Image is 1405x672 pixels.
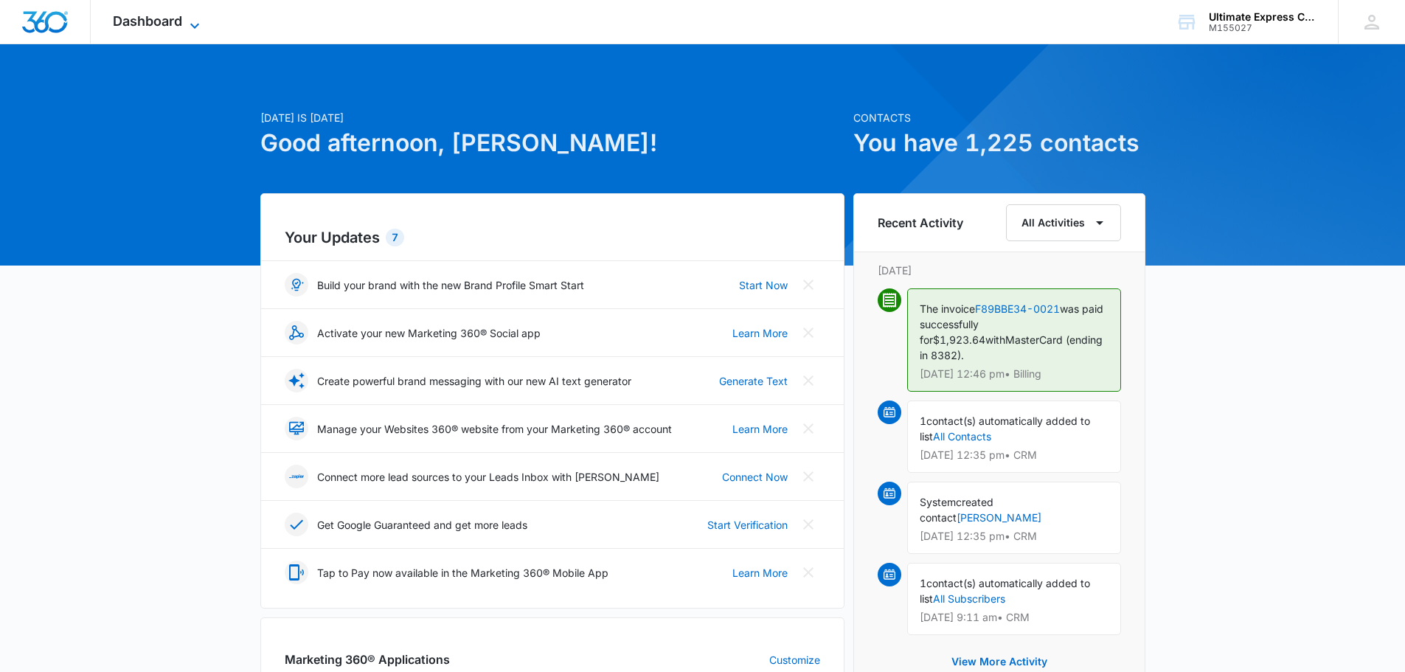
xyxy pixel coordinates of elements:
[317,421,672,437] p: Manage your Websites 360® website from your Marketing 360® account
[797,513,820,536] button: Close
[975,302,1060,315] a: F89BBE34-0021
[920,496,956,508] span: System
[797,273,820,297] button: Close
[797,561,820,584] button: Close
[797,465,820,488] button: Close
[920,496,993,524] span: created contact
[1209,11,1316,23] div: account name
[707,517,788,533] a: Start Verification
[722,469,788,485] a: Connect Now
[317,517,527,533] p: Get Google Guaranteed and get more leads
[739,277,788,293] a: Start Now
[878,263,1121,278] p: [DATE]
[1209,23,1316,33] div: account id
[920,531,1109,541] p: [DATE] 12:35 pm • CRM
[853,125,1145,161] h1: You have 1,225 contacts
[920,577,926,589] span: 1
[878,214,963,232] h6: Recent Activity
[317,277,584,293] p: Build your brand with the new Brand Profile Smart Start
[285,226,820,249] h2: Your Updates
[732,325,788,341] a: Learn More
[797,321,820,344] button: Close
[732,421,788,437] a: Learn More
[920,415,926,427] span: 1
[933,333,985,346] span: $1,923.64
[957,511,1041,524] a: [PERSON_NAME]
[933,592,1005,605] a: All Subscribers
[920,612,1109,623] p: [DATE] 9:11 am • CRM
[920,302,975,315] span: The invoice
[769,652,820,668] a: Customize
[797,369,820,392] button: Close
[853,110,1145,125] p: Contacts
[113,13,182,29] span: Dashboard
[317,373,631,389] p: Create powerful brand messaging with our new AI text generator
[317,469,659,485] p: Connect more lead sources to your Leads Inbox with [PERSON_NAME]
[933,430,991,443] a: All Contacts
[386,229,404,246] div: 7
[920,369,1109,379] p: [DATE] 12:46 pm • Billing
[719,373,788,389] a: Generate Text
[317,565,608,581] p: Tap to Pay now available in the Marketing 360® Mobile App
[920,333,1103,361] span: MasterCard (ending in 8382).
[920,415,1090,443] span: contact(s) automatically added to list
[285,651,450,668] h2: Marketing 360® Applications
[1006,204,1121,241] button: All Activities
[732,565,788,581] a: Learn More
[920,577,1090,605] span: contact(s) automatically added to list
[260,125,844,161] h1: Good afternoon, [PERSON_NAME]!
[920,302,1103,346] span: was paid successfully for
[260,110,844,125] p: [DATE] is [DATE]
[797,417,820,440] button: Close
[317,325,541,341] p: Activate your new Marketing 360® Social app
[920,450,1109,460] p: [DATE] 12:35 pm • CRM
[985,333,1005,346] span: with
